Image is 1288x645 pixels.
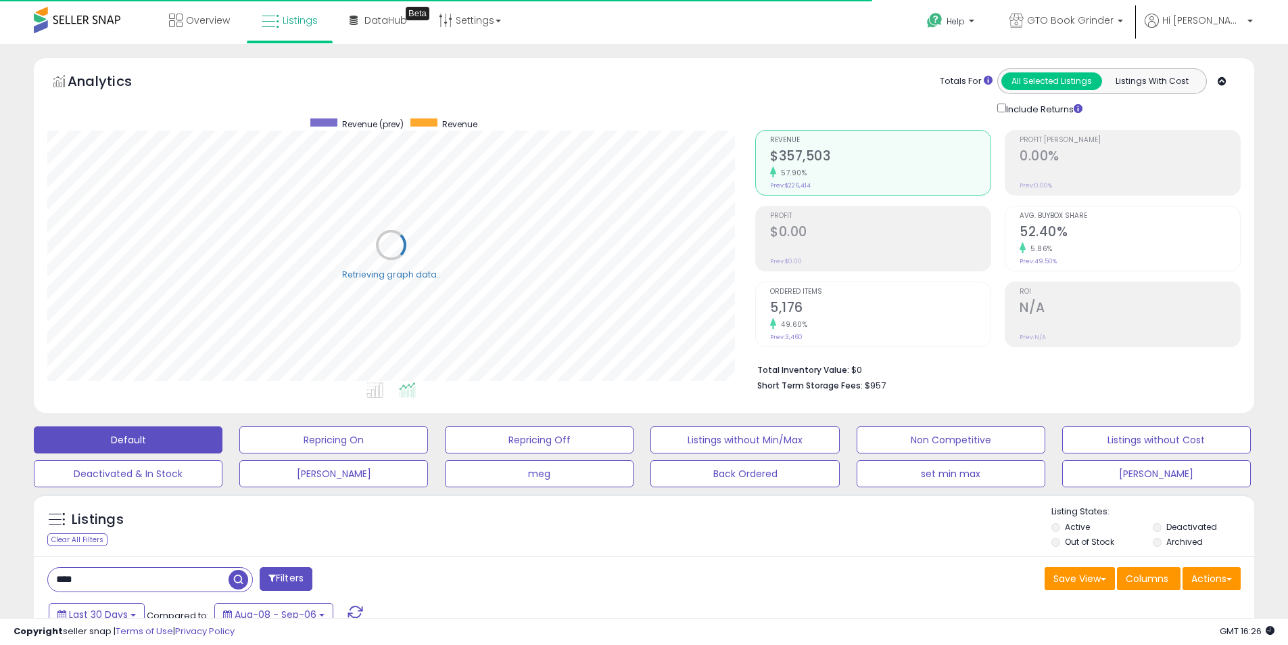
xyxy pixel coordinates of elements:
[1020,181,1052,190] small: Prev: 0.00%
[916,2,988,44] a: Help
[1020,333,1046,341] small: Prev: N/A
[770,333,803,341] small: Prev: 3,460
[342,268,441,280] div: Retrieving graph data..
[757,364,849,376] b: Total Inventory Value:
[770,137,991,144] span: Revenue
[1145,14,1253,44] a: Hi [PERSON_NAME]
[1126,572,1168,585] span: Columns
[34,460,222,487] button: Deactivated & In Stock
[650,460,839,487] button: Back Ordered
[1020,148,1240,166] h2: 0.00%
[1101,72,1202,90] button: Listings With Cost
[1045,567,1115,590] button: Save View
[650,426,839,453] button: Listings without Min/Max
[116,625,173,638] a: Terms of Use
[1020,224,1240,242] h2: 52.40%
[770,288,991,296] span: Ordered Items
[235,608,316,621] span: Aug-08 - Sep-06
[947,16,965,27] span: Help
[770,181,811,190] small: Prev: $226,414
[69,608,128,621] span: Last 30 Days
[926,12,943,29] i: Get Help
[857,426,1045,453] button: Non Competitive
[1062,426,1251,453] button: Listings without Cost
[283,14,318,27] span: Listings
[239,460,428,487] button: [PERSON_NAME]
[776,319,807,330] small: 49.60%
[1051,506,1254,518] p: Listing States:
[214,603,333,626] button: Aug-08 - Sep-06
[175,625,235,638] a: Privacy Policy
[770,213,991,220] span: Profit
[987,101,1099,116] div: Include Returns
[1166,536,1203,548] label: Archived
[1020,213,1240,220] span: Avg. Buybox Share
[1020,288,1240,296] span: ROI
[14,625,235,638] div: seller snap | |
[757,361,1231,377] li: $0
[260,567,312,591] button: Filters
[1026,244,1053,254] small: 5.86%
[1117,567,1180,590] button: Columns
[1062,460,1251,487] button: [PERSON_NAME]
[147,609,209,622] span: Compared to:
[940,75,993,88] div: Totals For
[770,148,991,166] h2: $357,503
[364,14,407,27] span: DataHub
[770,257,802,265] small: Prev: $0.00
[770,300,991,318] h2: 5,176
[49,603,145,626] button: Last 30 Days
[865,379,886,392] span: $957
[14,625,63,638] strong: Copyright
[68,72,158,94] h5: Analytics
[1027,14,1114,27] span: GTO Book Grinder
[1065,536,1114,548] label: Out of Stock
[1183,567,1241,590] button: Actions
[1065,521,1090,533] label: Active
[72,510,124,529] h5: Listings
[445,460,634,487] button: meg
[239,426,428,453] button: Repricing On
[770,224,991,242] h2: $0.00
[445,426,634,453] button: Repricing Off
[406,7,429,20] div: Tooltip anchor
[47,533,108,546] div: Clear All Filters
[1020,300,1240,318] h2: N/A
[1166,521,1217,533] label: Deactivated
[186,14,230,27] span: Overview
[1220,625,1274,638] span: 2025-10-7 16:26 GMT
[1020,137,1240,144] span: Profit [PERSON_NAME]
[857,460,1045,487] button: set min max
[1162,14,1243,27] span: Hi [PERSON_NAME]
[757,380,863,391] b: Short Term Storage Fees:
[1020,257,1057,265] small: Prev: 49.50%
[1001,72,1102,90] button: All Selected Listings
[776,168,807,178] small: 57.90%
[34,426,222,453] button: Default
